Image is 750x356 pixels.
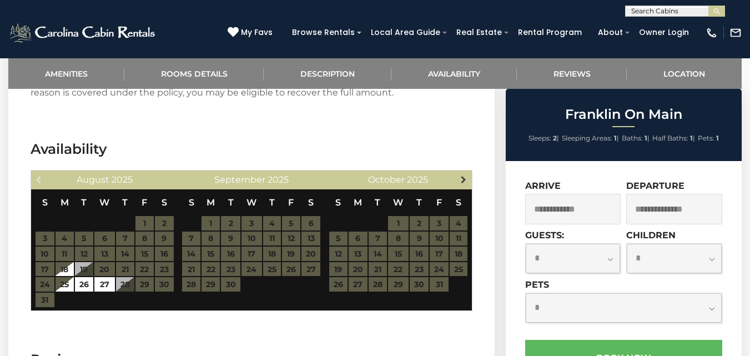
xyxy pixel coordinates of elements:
[509,107,739,122] h2: Franklin On Main
[528,134,551,142] span: Sleeps:
[729,27,742,39] img: mail-regular-white.png
[391,58,517,89] a: Availability
[286,24,360,41] a: Browse Rentals
[56,262,74,277] a: 18
[94,277,115,292] a: 27
[77,174,109,185] span: August
[517,58,627,89] a: Reviews
[375,197,380,208] span: Tuesday
[436,197,442,208] span: Friday
[716,134,719,142] strong: 1
[706,27,718,39] img: phone-regular-white.png
[525,230,564,240] label: Guests:
[368,174,405,185] span: October
[652,134,688,142] span: Half Baths:
[562,134,612,142] span: Sleeping Areas:
[288,197,294,208] span: Friday
[456,197,461,208] span: Saturday
[42,197,48,208] span: Sunday
[162,197,167,208] span: Saturday
[626,230,676,240] label: Children
[525,279,549,290] label: Pets
[416,197,422,208] span: Thursday
[74,277,94,292] td: $175
[459,175,468,184] span: Next
[55,277,74,292] td: $175
[512,24,587,41] a: Rental Program
[31,139,472,159] h3: Availability
[626,180,684,191] label: Departure
[614,134,617,142] strong: 1
[61,197,69,208] span: Monday
[122,197,128,208] span: Thursday
[525,180,561,191] label: Arrive
[94,277,115,292] td: $175
[451,24,507,41] a: Real Estate
[622,134,643,142] span: Baths:
[622,131,650,146] li: |
[56,277,74,292] a: 25
[99,197,109,208] span: Wednesday
[698,134,714,142] span: Pets:
[207,197,215,208] span: Monday
[365,24,446,41] a: Local Area Guide
[124,58,264,89] a: Rooms Details
[81,197,87,208] span: Tuesday
[214,174,265,185] span: September
[112,174,133,185] span: 2025
[335,197,341,208] span: Sunday
[241,27,273,38] span: My Favs
[553,134,557,142] strong: 2
[264,58,391,89] a: Description
[228,27,275,39] a: My Favs
[268,174,289,185] span: 2025
[55,262,74,277] td: $175
[75,277,93,292] a: 26
[142,197,147,208] span: Friday
[8,22,158,44] img: White-1-2.png
[633,24,694,41] a: Owner Login
[456,172,470,186] a: Next
[592,24,628,41] a: About
[189,197,194,208] span: Sunday
[562,131,619,146] li: |
[627,58,742,89] a: Location
[269,197,275,208] span: Thursday
[246,197,256,208] span: Wednesday
[354,197,362,208] span: Monday
[8,58,124,89] a: Amenities
[407,174,428,185] span: 2025
[690,134,693,142] strong: 1
[228,197,234,208] span: Tuesday
[528,131,559,146] li: |
[308,197,314,208] span: Saturday
[652,131,695,146] li: |
[393,197,403,208] span: Wednesday
[645,134,647,142] strong: 1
